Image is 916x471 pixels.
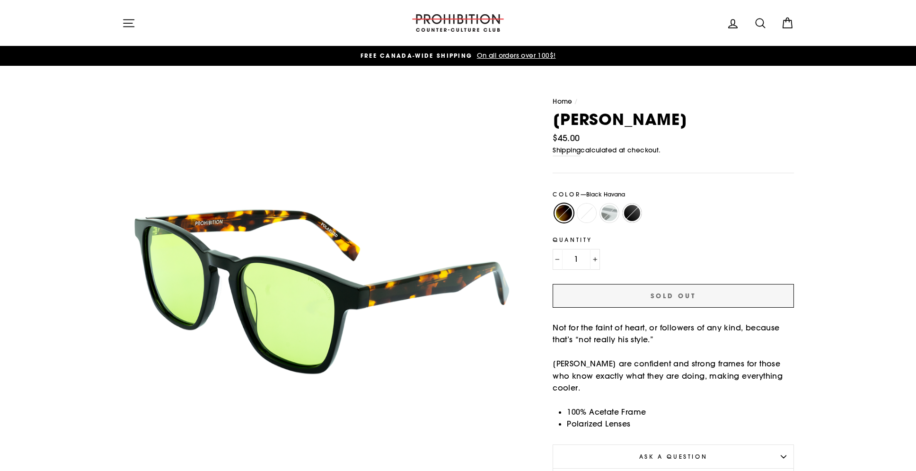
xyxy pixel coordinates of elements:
[553,145,794,156] small: calculated at checkout.
[553,249,600,270] input: quantity
[651,292,696,300] span: Sold Out
[553,235,794,244] label: Quantity
[553,97,794,107] nav: breadcrumbs
[623,204,642,222] label: Matte Black
[567,419,630,428] span: Polarized Lenses
[600,204,619,222] label: Crystal
[553,322,794,346] p: Not for the faint of heart, or followers of any kind, because that’s “not really his style.”
[553,249,563,270] button: Reduce item quantity by one
[567,407,646,417] span: 100% Acetate Frame
[553,133,580,143] span: $45.00
[553,112,794,127] h1: [PERSON_NAME]
[586,190,625,198] span: Black Havana
[124,51,792,61] a: FREE CANADA-WIDE SHIPPING On all orders over 100$!
[574,97,578,106] span: /
[553,97,572,106] a: Home
[581,190,625,198] span: —
[361,52,473,60] span: FREE CANADA-WIDE SHIPPING
[590,249,600,270] button: Increase item quantity by one
[553,145,581,156] a: Shipping
[553,444,794,468] button: Ask a question
[553,284,794,308] button: Sold Out
[577,204,596,222] label: Matte Havana/Crystal
[555,204,573,222] label: Black Havana
[553,190,794,199] label: Color
[553,358,794,394] p: [PERSON_NAME] are confident and strong frames for those who know exactly what they are doing, mak...
[411,14,505,32] img: PROHIBITION COUNTER-CULTURE CLUB
[475,51,556,60] span: On all orders over 100$!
